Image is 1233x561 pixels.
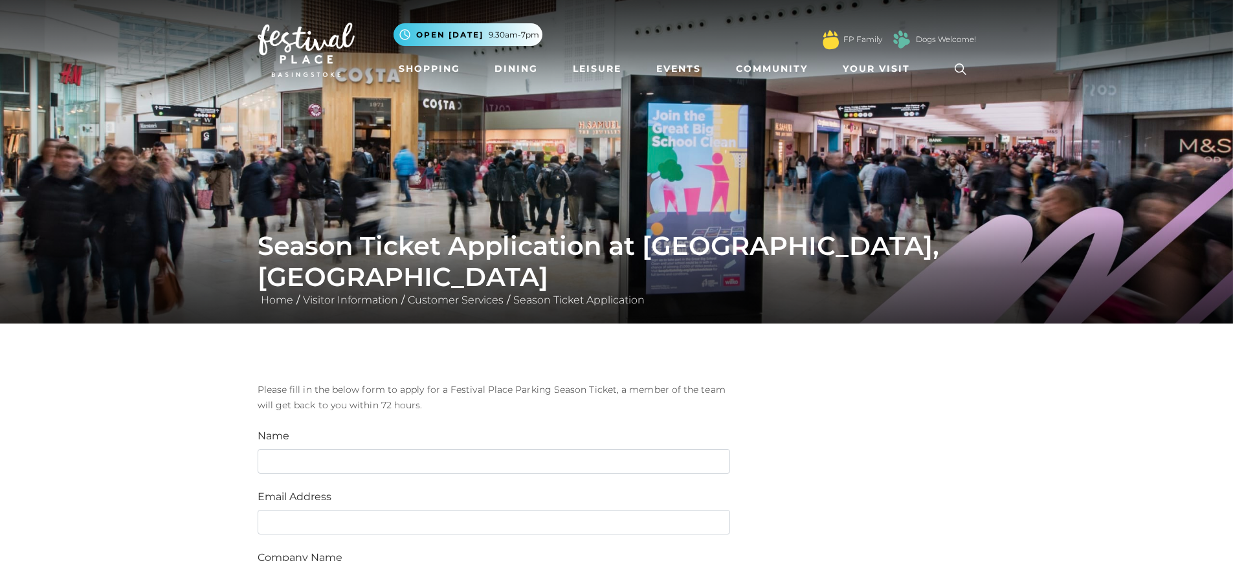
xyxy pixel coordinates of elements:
[300,294,401,306] a: Visitor Information
[258,23,355,77] img: Festival Place Logo
[394,23,542,46] button: Open [DATE] 9.30am-7pm
[843,62,910,76] span: Your Visit
[416,29,483,41] span: Open [DATE]
[258,230,976,292] h1: Season Ticket Application at [GEOGRAPHIC_DATA], [GEOGRAPHIC_DATA]
[394,57,465,81] a: Shopping
[731,57,813,81] a: Community
[405,294,507,306] a: Customer Services
[843,34,882,45] a: FP Family
[568,57,627,81] a: Leisure
[510,294,648,306] a: Season Ticket Application
[258,489,331,505] label: Email Address
[258,428,289,444] label: Name
[651,57,706,81] a: Events
[248,230,986,308] div: / / /
[838,57,922,81] a: Your Visit
[489,57,543,81] a: Dining
[258,382,730,413] p: Please fill in the below form to apply for a Festival Place Parking Season Ticket, a member of th...
[258,294,296,306] a: Home
[489,29,539,41] span: 9.30am-7pm
[916,34,976,45] a: Dogs Welcome!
